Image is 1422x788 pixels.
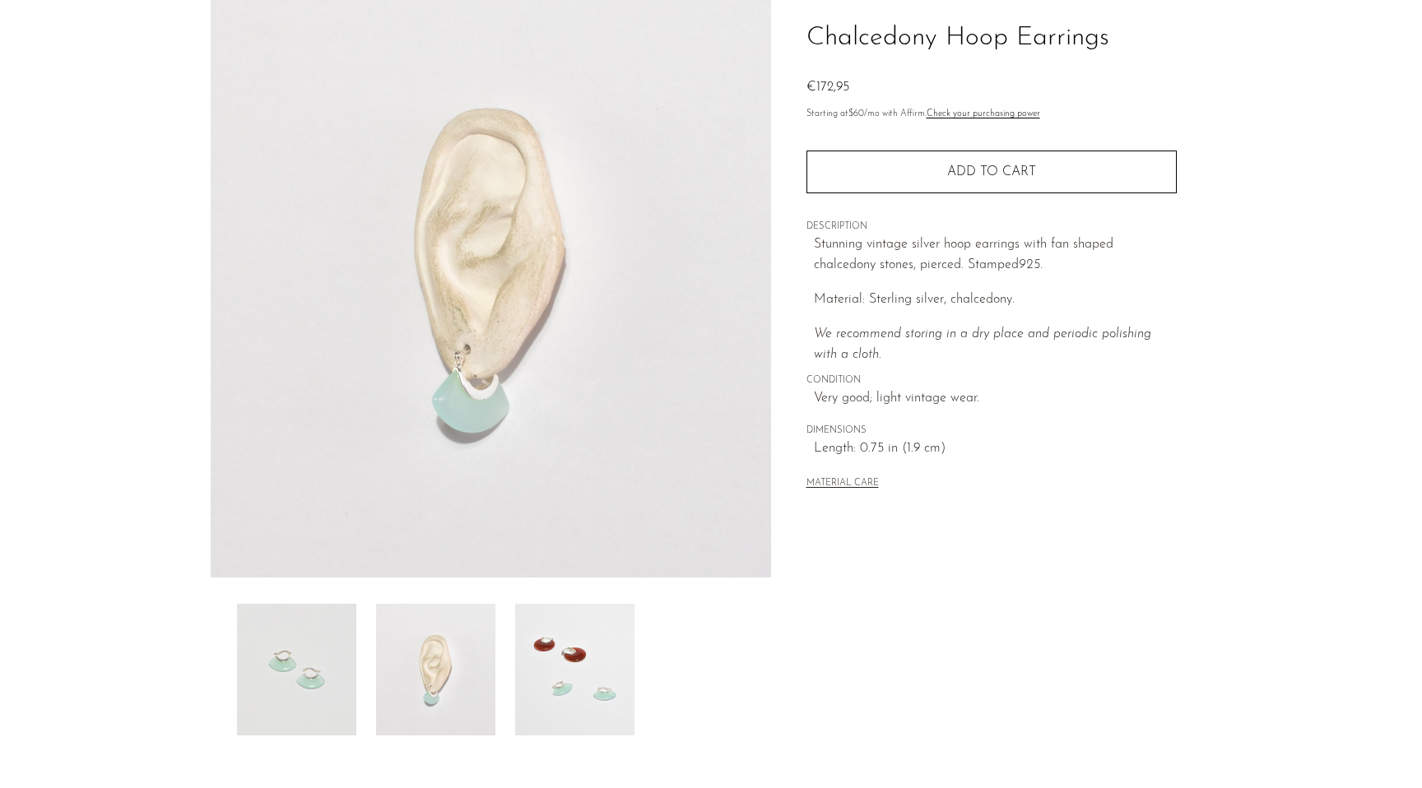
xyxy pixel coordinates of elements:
[814,234,1177,276] p: Stunning vintage silver hoop earrings with fan shaped chalcedony stones, pierced. Stamped
[237,604,356,735] img: Chalcedony Hoop Earrings
[814,290,1177,311] p: Material: Sterling silver, chalcedony.
[806,151,1177,193] button: Add to cart
[806,107,1177,122] p: Starting at /mo with Affirm.
[947,165,1036,178] span: Add to cart
[814,388,1177,410] span: Very good; light vintage wear.
[806,424,1177,438] span: DIMENSIONS
[806,220,1177,234] span: DESCRIPTION
[1019,258,1043,271] em: 925.
[376,604,495,735] img: Chalcedony Hoop Earrings
[806,373,1177,388] span: CONDITION
[814,327,1151,362] i: We recommend storing in a dry place and periodic polishing with a cloth.
[806,17,1177,59] h1: Chalcedony Hoop Earrings
[806,81,849,94] span: €172,95
[515,604,634,735] img: Chalcedony Hoop Earrings
[806,478,879,490] button: MATERIAL CARE
[814,438,1177,460] span: Length: 0.75 in (1.9 cm)
[848,109,864,118] span: $60
[927,109,1040,118] a: Check your purchasing power - Learn more about Affirm Financing (opens in modal)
